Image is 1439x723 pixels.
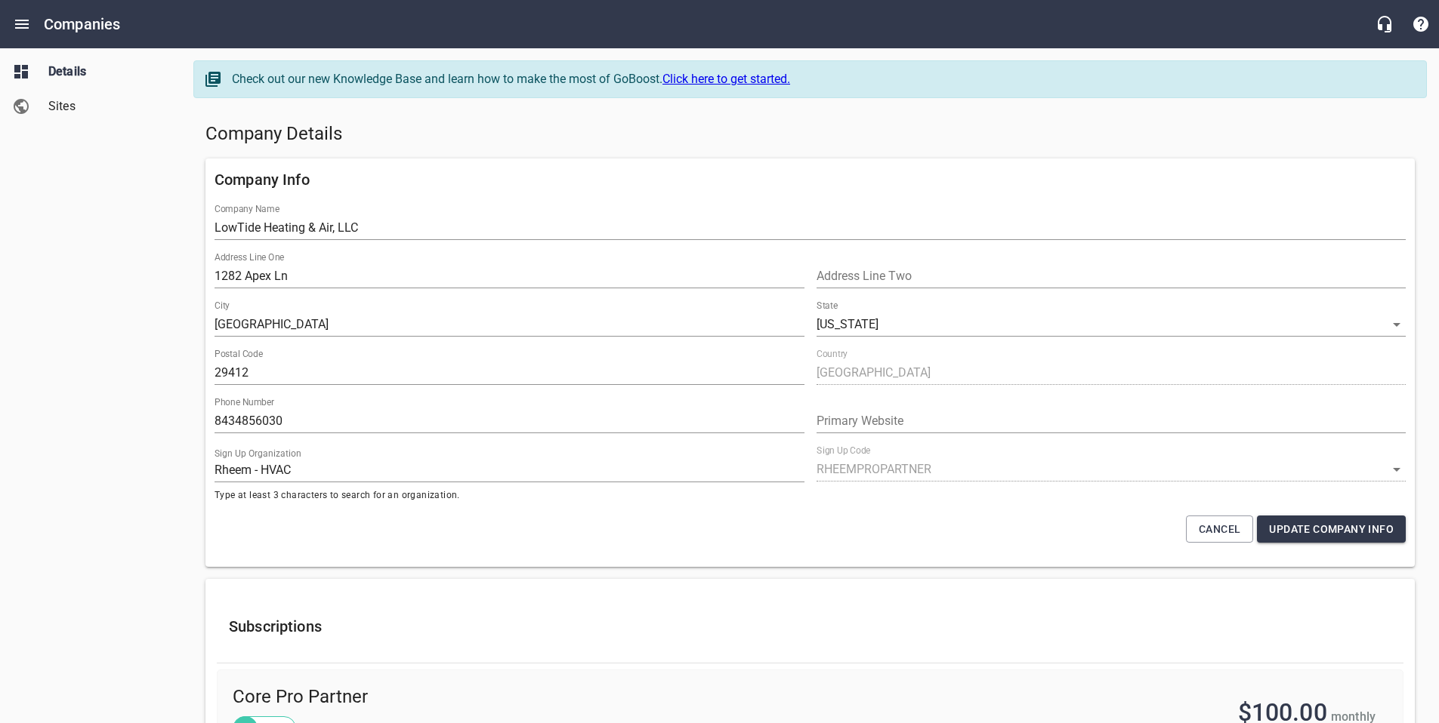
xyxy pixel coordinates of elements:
label: Address Line One [215,253,284,262]
h6: Companies [44,12,120,36]
span: Type at least 3 characters to search for an organization. [215,488,804,503]
label: Phone Number [215,398,274,407]
span: Sites [48,97,163,115]
input: Start typing to search organizations [215,458,804,482]
label: City [215,301,230,310]
h5: Company Details [205,122,1415,146]
label: Postal Code [215,349,263,358]
span: Cancel [1199,520,1240,539]
span: Details [48,63,163,81]
h6: Subscriptions [229,614,1391,638]
div: Check out our new Knowledge Base and learn how to make the most of GoBoost. [232,70,1411,88]
button: Cancel [1186,515,1253,543]
button: Support Portal [1403,6,1439,42]
button: Open drawer [4,6,40,42]
button: Live Chat [1366,6,1403,42]
span: Core Pro Partner [233,685,791,709]
span: Update Company Info [1269,520,1394,539]
h6: Company Info [215,168,1406,192]
label: Country [817,349,848,358]
a: Click here to get started. [662,72,790,86]
label: Sign Up Code [817,446,870,455]
label: State [817,301,838,310]
button: Update Company Info [1257,515,1406,543]
label: Company Name [215,205,279,214]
